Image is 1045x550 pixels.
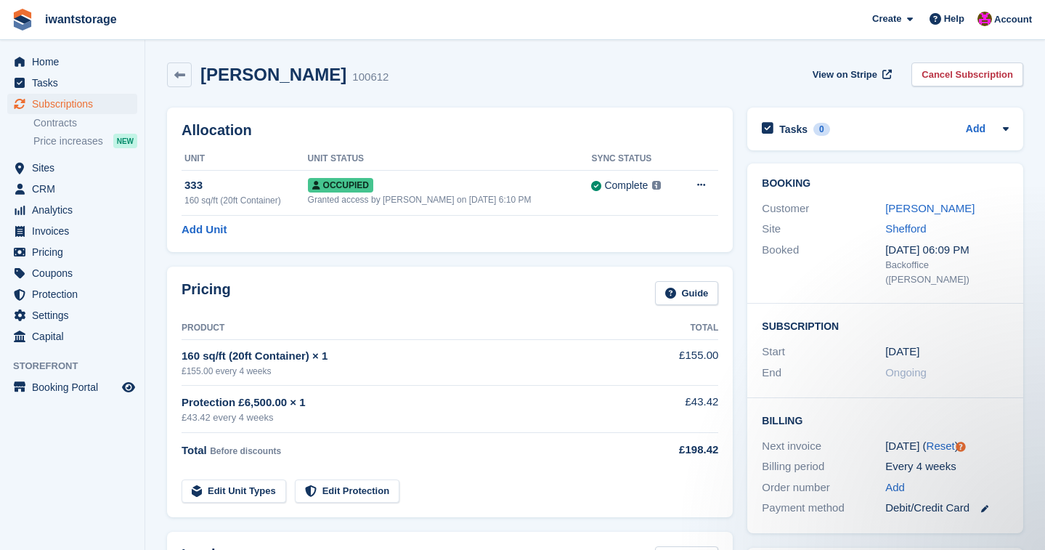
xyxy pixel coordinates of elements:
div: 333 [184,177,308,194]
a: Shefford [885,222,926,235]
div: Tooltip anchor [954,440,967,453]
a: Price increases NEW [33,133,137,149]
th: Unit Status [308,147,592,171]
a: iwantstorage [39,7,123,31]
div: Every 4 weeks [885,458,1009,475]
a: menu [7,158,137,178]
span: Sites [32,158,119,178]
span: Home [32,52,119,72]
h2: Subscription [762,318,1009,333]
th: Sync Status [591,147,680,171]
a: Reset [927,440,955,452]
div: Billing period [762,458,885,475]
a: Add [966,121,985,138]
a: menu [7,377,137,397]
td: £43.42 [636,386,718,433]
span: Account [994,12,1032,27]
a: menu [7,73,137,93]
span: Booking Portal [32,377,119,397]
td: £155.00 [636,339,718,385]
a: Edit Unit Types [182,480,286,504]
span: Tasks [32,73,119,93]
img: stora-icon-8386f47178a22dfd0bd8f6a31ec36ba5ce8667c1dd55bd0f319d3a0aa187defe.svg [12,9,33,31]
h2: Billing [762,413,1009,427]
a: menu [7,242,137,262]
span: View on Stripe [813,68,877,82]
span: Total [182,444,207,456]
h2: Allocation [182,122,718,139]
div: £198.42 [636,442,718,458]
div: Start [762,344,885,360]
div: Booked [762,242,885,287]
a: menu [7,284,137,304]
a: menu [7,200,137,220]
a: menu [7,263,137,283]
a: menu [7,305,137,325]
span: Coupons [32,263,119,283]
a: menu [7,52,137,72]
th: Unit [182,147,308,171]
span: Subscriptions [32,94,119,114]
div: £155.00 every 4 weeks [182,365,636,378]
h2: [PERSON_NAME] [200,65,346,84]
a: Add [885,480,905,496]
div: 160 sq/ft (20ft Container) × 1 [182,348,636,365]
div: Payment method [762,500,885,517]
div: Backoffice ([PERSON_NAME]) [885,258,1009,286]
a: menu [7,179,137,199]
span: CRM [32,179,119,199]
div: 160 sq/ft (20ft Container) [184,194,308,207]
a: menu [7,221,137,241]
h2: Tasks [779,123,808,136]
div: [DATE] ( ) [885,438,1009,455]
span: Protection [32,284,119,304]
span: Price increases [33,134,103,148]
div: End [762,365,885,381]
th: Total [636,317,718,340]
span: Settings [32,305,119,325]
div: 100612 [352,69,389,86]
img: Jonathan [977,12,992,26]
div: Next invoice [762,438,885,455]
a: View on Stripe [807,62,895,86]
div: Protection £6,500.00 × 1 [182,395,636,411]
span: Help [944,12,964,26]
a: Contracts [33,116,137,130]
div: £43.42 every 4 weeks [182,411,636,425]
a: Cancel Subscription [911,62,1023,86]
div: [DATE] 06:09 PM [885,242,1009,259]
span: Invoices [32,221,119,241]
div: Complete [604,178,648,193]
span: Analytics [32,200,119,220]
div: Granted access by [PERSON_NAME] on [DATE] 6:10 PM [308,193,592,206]
div: Customer [762,201,885,217]
div: Order number [762,480,885,496]
img: icon-info-grey-7440780725fd019a000dd9b08b2336e03edf1995a4989e88bcd33f0948082b44.svg [652,181,661,190]
a: menu [7,326,137,347]
span: Occupied [308,178,373,193]
a: Preview store [120,379,137,396]
span: Capital [32,326,119,347]
div: NEW [113,134,137,148]
span: Storefront [13,359,145,373]
div: 0 [813,123,830,136]
a: Add Unit [182,222,227,238]
span: Pricing [32,242,119,262]
a: [PERSON_NAME] [885,202,975,214]
time: 2025-08-08 23:00:00 UTC [885,344,919,360]
a: Guide [655,281,719,305]
a: menu [7,94,137,114]
h2: Booking [762,178,1009,190]
th: Product [182,317,636,340]
div: Site [762,221,885,238]
h2: Pricing [182,281,231,305]
span: Before discounts [210,446,281,456]
span: Create [872,12,901,26]
a: Edit Protection [295,480,399,504]
span: Ongoing [885,366,927,379]
div: Debit/Credit Card [885,500,1009,517]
